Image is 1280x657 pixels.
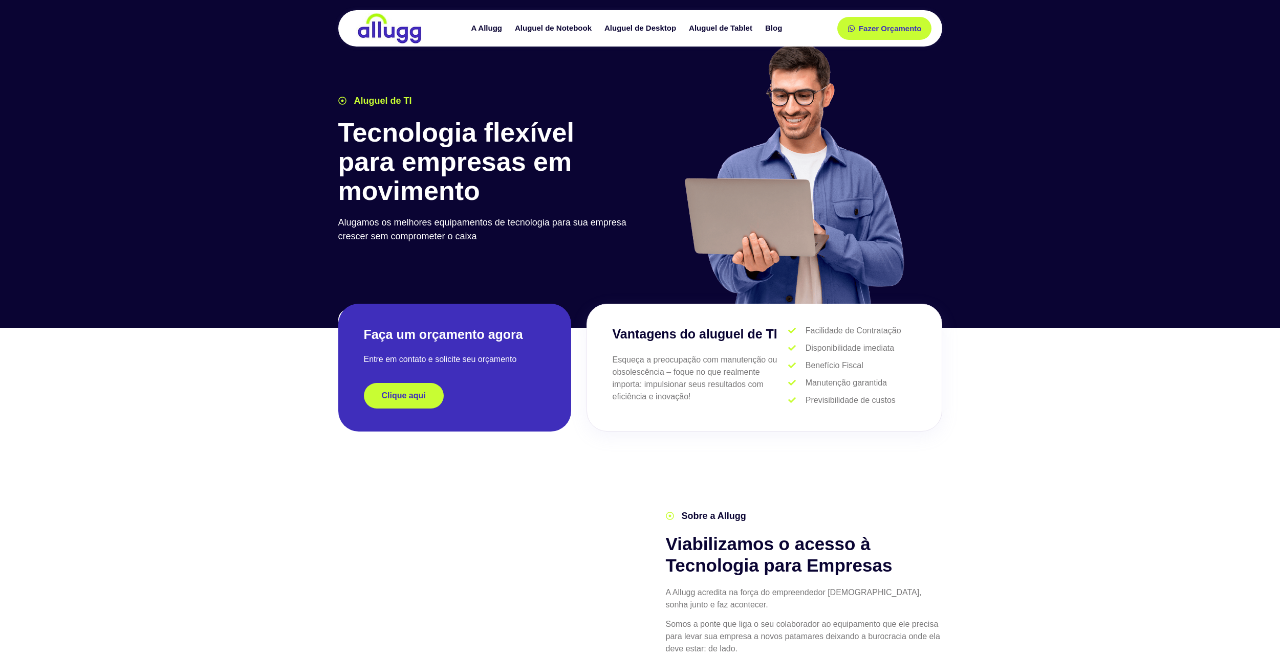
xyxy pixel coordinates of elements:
[510,19,599,37] a: Aluguel de Notebook
[356,13,423,44] img: locação de TI é Allugg
[666,533,942,576] h2: Viabilizamos o acesso à Tecnologia para Empresas
[837,17,932,40] a: Fazer Orçamento
[466,19,510,37] a: A Allugg
[338,216,635,243] p: Alugamos os melhores equipamentos de tecnologia para sua empresa crescer sem comprometer o caixa
[613,325,789,344] h3: Vantagens do aluguel de TI
[681,43,906,304] img: aluguel de ti para startups
[338,118,635,206] h1: Tecnologia flexível para empresas em movimento
[352,94,412,108] span: Aluguel de TI
[613,354,789,403] p: Esqueça a preocupação com manutenção ou obsolescência – foque no que realmente importa: impulsion...
[599,19,684,37] a: Aluguel de Desktop
[666,586,942,611] p: A Allugg acredita na força do empreendedor [DEMOGRAPHIC_DATA], sonha junto e faz acontecer.
[803,325,901,337] span: Facilidade de Contratação
[666,618,942,655] p: Somos a ponte que liga o seu colaborador ao equipamento que ele precisa para levar sua empresa a ...
[803,342,894,354] span: Disponibilidade imediata
[382,392,426,400] span: Clique aqui
[364,326,546,343] h2: Faça um orçamento agora
[859,25,922,32] span: Fazer Orçamento
[803,377,887,389] span: Manutenção garantida
[760,19,790,37] a: Blog
[364,353,546,366] p: Entre em contato e solicite seu orçamento
[364,383,444,409] a: Clique aqui
[803,394,896,406] span: Previsibilidade de custos
[684,19,760,37] a: Aluguel de Tablet
[679,509,746,523] span: Sobre a Allugg
[803,359,863,372] span: Benefício Fiscal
